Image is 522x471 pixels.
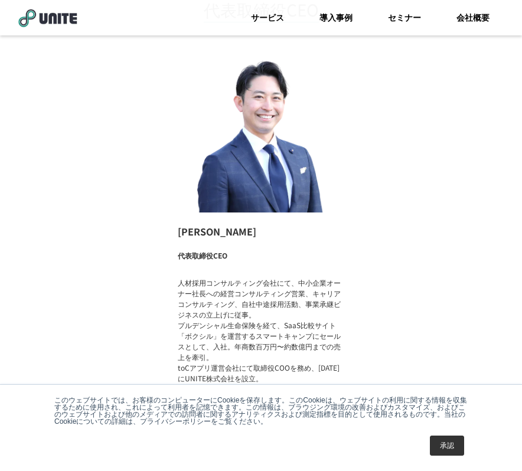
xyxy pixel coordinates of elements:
a: 承認 [430,436,464,456]
iframe: Chat Widget [463,414,522,471]
div: チャットウィジェット [463,414,522,471]
p: このウェブサイトでは、お客様のコンピューターにCookieを保存します。このCookieは、ウェブサイトの利用に関する情報を収集するために使用され、これによって利用者を記憶できます。この情報は、... [54,397,468,425]
p: [PERSON_NAME] [178,224,344,238]
p: 人材採用コンサルティング会社にて、中小企業オーナー社長への経営コンサルティング営業、キャリアコンサルティング、自社中途採用活動、事業承継ビジネスの立上げに従事。 プルデンシャル生命保険を経て、S... [178,277,344,384]
p: 代表取締役CEO [178,250,227,266]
